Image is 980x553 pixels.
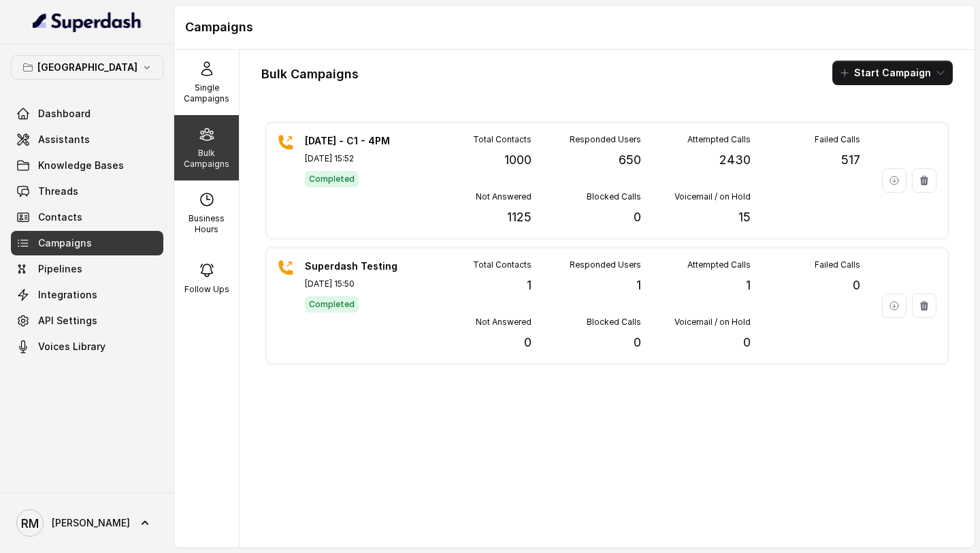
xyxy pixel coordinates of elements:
[841,151,860,170] p: 517
[636,276,641,295] p: 1
[180,82,233,104] p: Single Campaigns
[674,317,751,328] p: Voicemail / on Hold
[37,59,137,76] p: [GEOGRAPHIC_DATA]
[687,259,751,270] p: Attempted Calls
[815,259,860,270] p: Failed Calls
[305,279,400,289] p: [DATE] 15:50
[738,208,751,227] p: 15
[743,333,751,352] p: 0
[504,151,532,170] p: 1000
[634,208,641,227] p: 0
[853,276,860,295] p: 0
[305,296,359,313] span: Completed
[11,101,163,126] a: Dashboard
[476,317,532,328] p: Not Answered
[619,151,641,170] p: 650
[185,16,964,38] h1: Campaigns
[473,259,532,270] p: Total Contacts
[261,63,359,85] h1: Bulk Campaigns
[11,283,163,307] a: Integrations
[11,309,163,333] a: API Settings
[11,127,163,152] a: Assistants
[815,134,860,145] p: Failed Calls
[11,179,163,204] a: Threads
[184,284,229,295] p: Follow Ups
[476,191,532,202] p: Not Answered
[832,61,953,85] button: Start Campaign
[11,153,163,178] a: Knowledge Bases
[587,317,641,328] p: Blocked Calls
[570,259,641,270] p: Responded Users
[305,134,400,148] p: [DATE] - C1 - 4PM
[305,171,359,187] span: Completed
[719,151,751,170] p: 2430
[570,134,641,145] p: Responded Users
[11,334,163,359] a: Voices Library
[180,213,233,235] p: Business Hours
[524,333,532,352] p: 0
[587,191,641,202] p: Blocked Calls
[11,257,163,281] a: Pipelines
[305,259,400,273] p: Superdash Testing
[11,205,163,230] a: Contacts
[507,208,532,227] p: 1125
[634,333,641,352] p: 0
[674,191,751,202] p: Voicemail / on Hold
[180,148,233,170] p: Bulk Campaigns
[687,134,751,145] p: Attempted Calls
[746,276,751,295] p: 1
[473,134,532,145] p: Total Contacts
[11,504,163,542] a: [PERSON_NAME]
[527,276,532,295] p: 1
[11,231,163,255] a: Campaigns
[11,55,163,80] button: [GEOGRAPHIC_DATA]
[305,153,400,164] p: [DATE] 15:52
[33,11,142,33] img: light.svg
